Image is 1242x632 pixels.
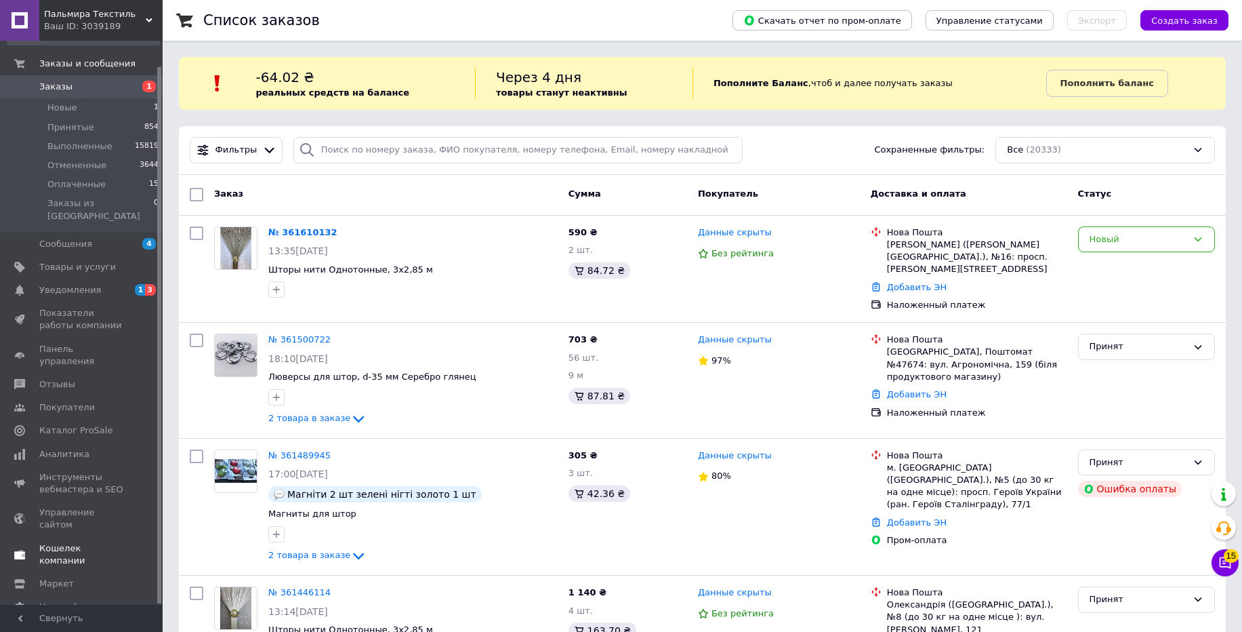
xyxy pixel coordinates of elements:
[568,468,593,478] span: 3 шт.
[698,450,772,462] a: Данные скрыты
[268,353,328,364] span: 18:10[DATE]
[887,334,1067,346] div: Нова Пошта
[568,334,598,344] span: 703 ₴
[711,248,774,258] span: Без рейтинга
[47,197,154,222] span: Заказы из [GEOGRAPHIC_DATA]
[887,517,947,528] a: Добавить ЭН
[149,178,159,191] span: 15
[887,450,1067,462] div: Нова Пошта
[568,245,593,255] span: 2 шт.
[1090,233,1187,247] div: Новый
[39,601,89,613] span: Настройки
[287,489,476,500] span: Магніти 2 шт зелені нігті золото 1 шт
[268,334,331,344] a: № 361500722
[1212,549,1239,576] button: Чат с покупателем15
[698,189,758,199] span: Покупатель
[274,489,285,500] img: :speech_balloon:
[142,238,156,250] span: 4
[39,238,92,250] span: Сообщения
[214,334,257,377] a: Фото товару
[144,121,159,134] span: 854
[568,353,598,363] span: 56 шт.
[268,450,331,460] a: № 361489945
[135,140,159,153] span: 15819
[496,69,581,85] span: Через 4 дня
[39,424,112,437] span: Каталог ProSale
[1090,456,1187,470] div: Принят
[44,8,146,20] span: Пальмира Текстиль
[268,551,350,561] span: 2 товара в заказе
[214,226,257,270] a: Фото товару
[1007,144,1023,157] span: Все
[47,159,106,172] span: Отмененные
[255,87,409,98] b: реальных средств на балансе
[142,81,156,92] span: 1
[568,189,601,199] span: Сумма
[711,355,731,366] span: 97%
[154,197,159,222] span: 0
[39,471,125,496] span: Инструменты вебмастера и SEO
[698,226,772,239] a: Данные скрыты
[268,469,328,479] span: 17:00[DATE]
[568,450,598,460] span: 305 ₴
[44,20,163,33] div: Ваш ID: 3039189
[39,58,136,70] span: Заказы и сообщения
[936,16,1043,26] span: Управление статусами
[1078,189,1112,199] span: Статус
[268,372,476,382] a: Люверсы для штор, d-35 мм Серебро глянец
[268,413,350,423] span: 2 товара в заказе
[568,388,630,404] div: 87.81 ₴
[1090,340,1187,354] div: Принят
[698,334,772,347] a: Данные скрыты
[140,159,159,172] span: 3644
[568,370,583,380] span: 9 м
[887,282,947,292] a: Добавить ЭН
[214,189,243,199] span: Заказ
[268,227,337,237] a: № 361610132
[47,121,94,134] span: Принятые
[743,14,901,26] span: Скачать отчет по пром-оплате
[214,587,257,630] a: Фото товару
[268,413,367,423] a: 2 товара в заказе
[214,450,257,493] a: Фото товару
[39,401,95,414] span: Покупатели
[887,534,1067,547] div: Пром-оплата
[39,507,125,531] span: Управление сайтом
[711,608,774,618] span: Без рейтинга
[220,227,252,269] img: Фото товару
[39,307,125,332] span: Показатели работы компании
[1046,70,1168,97] a: Пополнить баланс
[887,239,1067,276] div: [PERSON_NAME] ([PERSON_NAME][GEOGRAPHIC_DATA].), №16: просп. [PERSON_NAME][STREET_ADDRESS]
[732,10,912,31] button: Скачать отчет по пром-оплате
[293,137,743,163] input: Поиск по номеру заказа, ФИО покупателя, номеру телефона, Email, номеру накладной
[1224,547,1239,560] span: 15
[39,448,89,460] span: Аналитика
[39,343,125,368] span: Панель управления
[887,226,1067,239] div: Нова Пошта
[39,284,101,296] span: Уведомления
[887,587,1067,599] div: Нова Пошта
[926,10,1054,31] button: Управление статусами
[268,264,433,275] a: Шторы нити Однотонные, 3х2,85 м
[887,299,1067,311] div: Наложенный платеж
[711,471,731,481] span: 80%
[39,542,125,567] span: Кошелек компании
[268,606,328,617] span: 13:14[DATE]
[215,459,257,483] img: Фото товару
[1151,16,1218,26] span: Создать заказ
[268,550,367,560] a: 2 товара в заказе
[692,68,1046,99] div: , чтоб и далее получать заказы
[887,407,1067,419] div: Наложенный платеж
[268,587,331,597] a: № 361446114
[268,509,356,519] a: Магниты для штор
[39,378,75,391] span: Отзывы
[698,587,772,599] a: Данные скрыты
[135,284,146,296] span: 1
[207,73,228,94] img: :exclamation:
[220,587,252,629] img: Фото товару
[568,262,630,279] div: 84.72 ₴
[39,578,74,590] span: Маркет
[887,389,947,399] a: Добавить ЭН
[39,261,116,273] span: Товары и услуги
